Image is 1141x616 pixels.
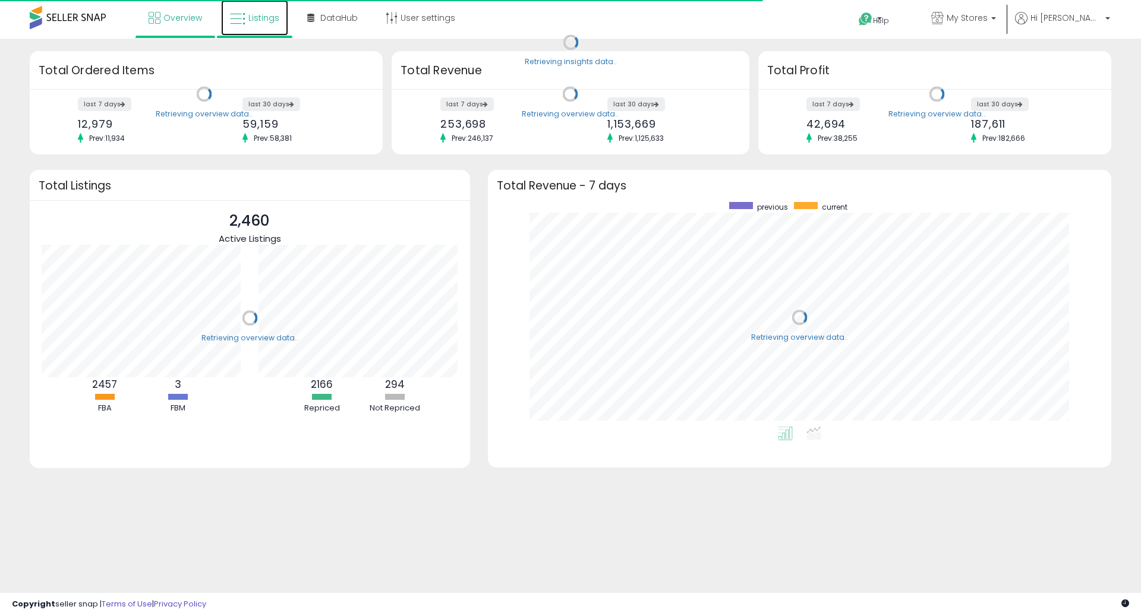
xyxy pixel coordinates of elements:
span: My Stores [947,12,988,24]
div: Retrieving overview data.. [522,109,619,119]
div: Retrieving overview data.. [888,109,985,119]
span: Hi [PERSON_NAME] [1030,12,1102,24]
span: Help [873,15,889,26]
a: Help [849,3,912,39]
i: Get Help [858,12,873,27]
div: Retrieving overview data.. [751,332,848,343]
div: Retrieving overview data.. [156,109,253,119]
span: Listings [248,12,279,24]
a: Hi [PERSON_NAME] [1015,12,1110,39]
span: DataHub [320,12,358,24]
span: Overview [163,12,202,24]
div: Retrieving overview data.. [201,333,298,343]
